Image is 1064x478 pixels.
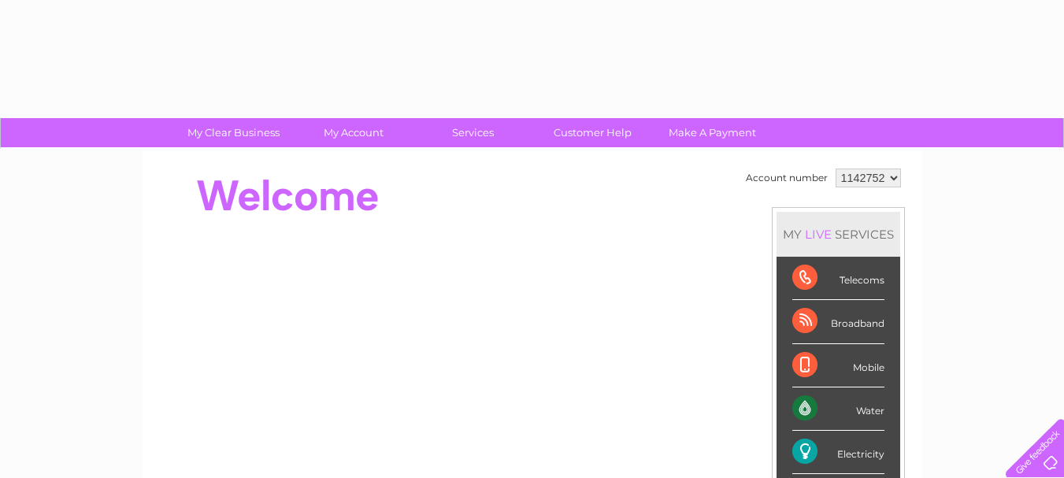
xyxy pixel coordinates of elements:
[647,118,777,147] a: Make A Payment
[792,257,884,300] div: Telecoms
[408,118,538,147] a: Services
[792,344,884,387] div: Mobile
[288,118,418,147] a: My Account
[777,212,900,257] div: MY SERVICES
[802,227,835,242] div: LIVE
[742,165,832,191] td: Account number
[528,118,658,147] a: Customer Help
[792,300,884,343] div: Broadband
[169,118,298,147] a: My Clear Business
[792,431,884,474] div: Electricity
[792,387,884,431] div: Water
